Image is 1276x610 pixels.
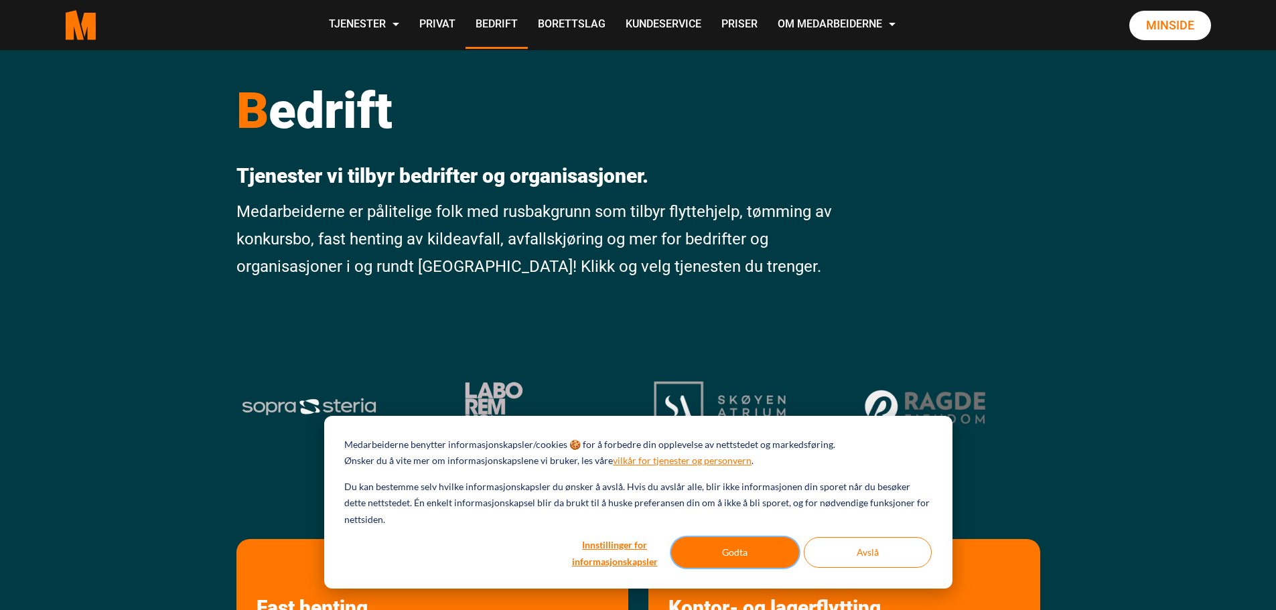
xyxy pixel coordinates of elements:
button: Avslå [804,537,932,568]
button: Godta [671,537,799,568]
a: Bedrift [466,1,528,49]
span: B [236,81,269,140]
p: Medarbeiderne er pålitelige folk med rusbakgrunn som tilbyr flyttehjelp, tømming av konkursbo, fa... [236,198,835,280]
img: Laboremus logo og 1 [447,382,541,431]
p: Tjenester vi tilbyr bedrifter og organisasjoner. [236,164,835,188]
h1: edrift [236,80,835,141]
p: Ønsker du å vite mer om informasjonskapslene vi bruker, les våre . [344,453,754,469]
a: Priser [711,1,768,49]
a: Privat [409,1,466,49]
a: Minside [1129,11,1211,40]
img: ragde okbn97d8gwrerwy0sgwppcyprqy9juuzeksfkgscu8 2 [861,386,992,427]
p: Du kan bestemme selv hvilke informasjonskapsler du ønsker å avslå. Hvis du avslår alle, blir ikke... [344,479,931,528]
p: Medarbeiderne benytter informasjonskapsler/cookies 🍪 for å forbedre din opplevelse av nettstedet ... [344,437,835,453]
a: Tjenester [319,1,409,49]
img: sopra steria logo [241,397,377,416]
a: Borettslag [528,1,616,49]
img: logo okbnbonwi65nevcbb1i9s8fi7cq4v3pheurk5r3yf4 [654,381,786,431]
a: Kundeservice [616,1,711,49]
button: Innstillinger for informasjonskapsler [563,537,666,568]
a: vilkår for tjenester og personvern [613,453,752,469]
a: Om Medarbeiderne [768,1,906,49]
div: Cookie banner [324,416,952,589]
